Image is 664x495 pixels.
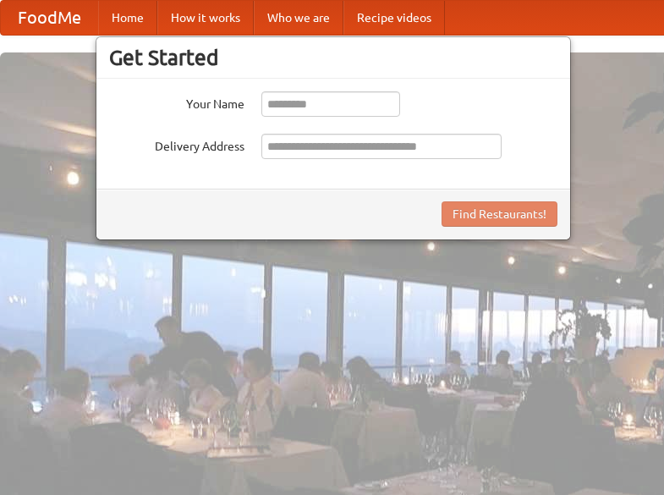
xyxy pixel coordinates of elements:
[442,201,557,227] button: Find Restaurants!
[343,1,445,35] a: Recipe videos
[254,1,343,35] a: Who we are
[98,1,157,35] a: Home
[109,45,557,70] h3: Get Started
[157,1,254,35] a: How it works
[109,134,244,155] label: Delivery Address
[109,91,244,113] label: Your Name
[1,1,98,35] a: FoodMe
